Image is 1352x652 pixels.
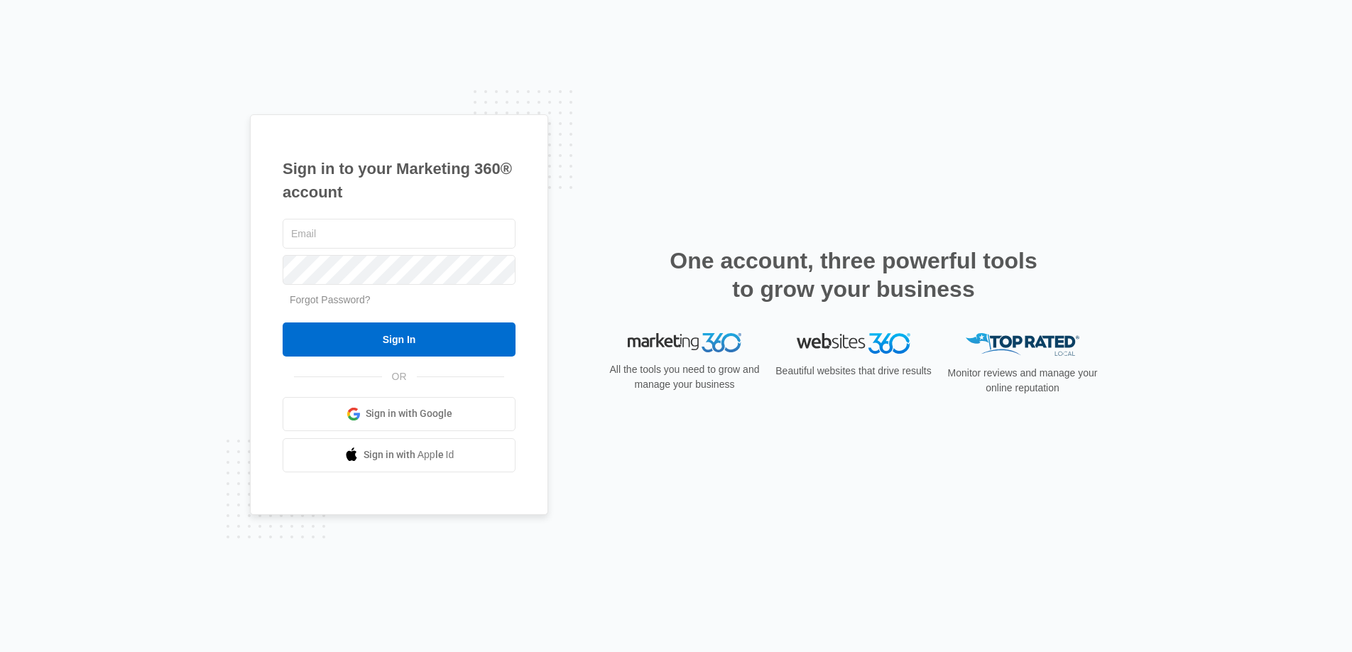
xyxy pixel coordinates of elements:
[605,362,764,392] p: All the tools you need to grow and manage your business
[628,333,741,353] img: Marketing 360
[283,397,516,431] a: Sign in with Google
[966,333,1079,357] img: Top Rated Local
[382,369,417,384] span: OR
[290,294,371,305] a: Forgot Password?
[774,364,933,379] p: Beautiful websites that drive results
[283,219,516,249] input: Email
[283,322,516,357] input: Sign In
[665,246,1042,303] h2: One account, three powerful tools to grow your business
[283,438,516,472] a: Sign in with Apple Id
[797,333,910,354] img: Websites 360
[283,157,516,204] h1: Sign in to your Marketing 360® account
[943,366,1102,396] p: Monitor reviews and manage your online reputation
[364,447,454,462] span: Sign in with Apple Id
[366,406,452,421] span: Sign in with Google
